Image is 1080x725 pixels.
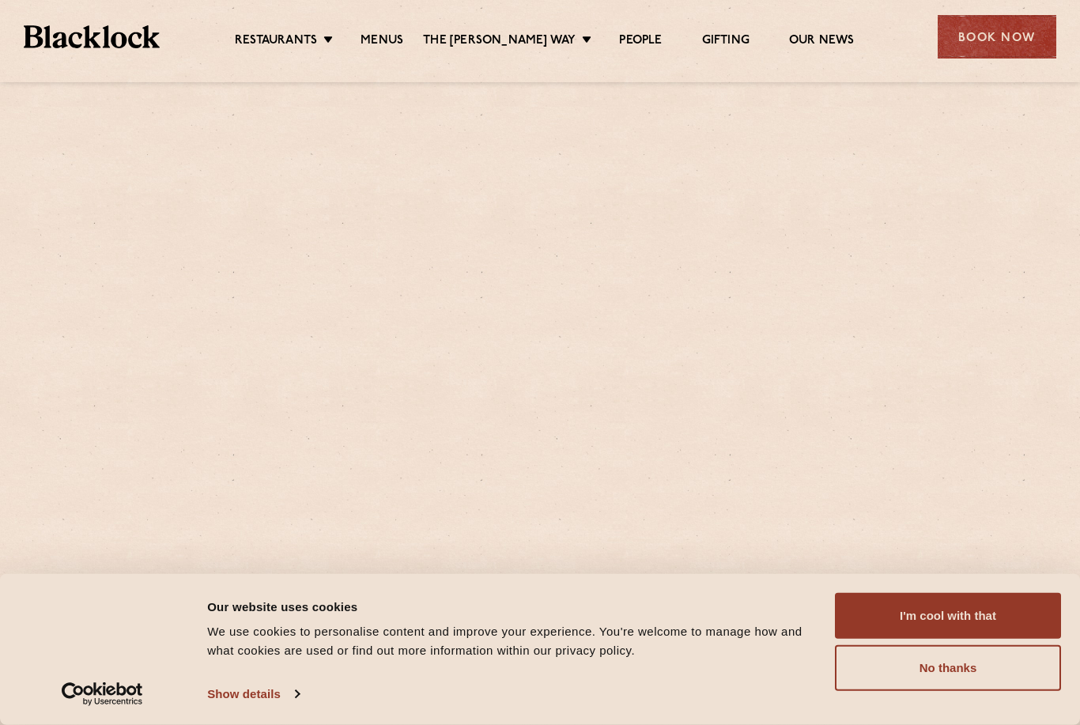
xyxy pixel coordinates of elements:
[835,645,1061,691] button: No thanks
[619,33,662,49] a: People
[207,682,299,706] a: Show details
[938,15,1056,59] div: Book Now
[33,682,172,706] a: Usercentrics Cookiebot - opens in a new window
[207,597,817,616] div: Our website uses cookies
[235,33,317,49] a: Restaurants
[207,622,817,660] div: We use cookies to personalise content and improve your experience. You're welcome to manage how a...
[702,33,750,49] a: Gifting
[361,33,403,49] a: Menus
[789,33,855,49] a: Our News
[423,33,576,49] a: The [PERSON_NAME] Way
[835,593,1061,639] button: I'm cool with that
[24,25,160,48] img: BL_Textured_Logo-footer-cropped.svg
